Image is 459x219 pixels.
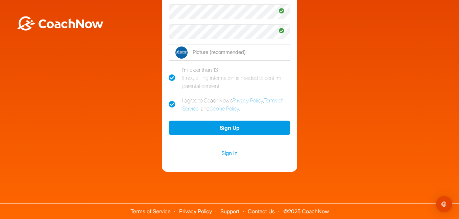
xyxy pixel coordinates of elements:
img: BwLJSsUCoWCh5upNqxVrqldRgqLPVwmV24tXu5FoVAoFEpwwqQ3VIfuoInZCoVCoTD4vwADAC3ZFMkVEQFDAAAAAElFTkSuQmCC [16,16,104,31]
a: Terms of Service [182,97,283,112]
a: Privacy Policy [179,208,212,215]
a: Privacy Policy [233,97,263,104]
a: Terms of Service [130,208,171,215]
a: Sign In [169,149,290,157]
div: Open Intercom Messenger [436,196,452,212]
a: Cookie Policy [210,105,239,112]
div: If not, billing information is needed to confirm parental consent. [182,74,290,90]
div: I'm older than 13 [182,66,290,90]
span: © 2025 CoachNow [280,204,332,214]
a: Support [220,208,239,215]
button: Sign Up [169,121,290,135]
a: Contact Us [248,208,275,215]
label: I agree to CoachNow's , , and . [169,96,290,113]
